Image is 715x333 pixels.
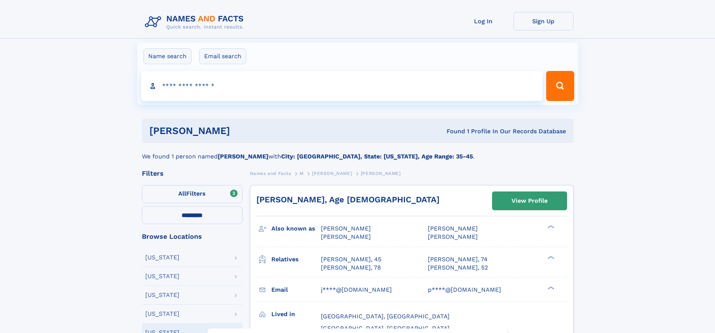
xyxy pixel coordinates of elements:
a: Log In [453,12,513,30]
span: [PERSON_NAME] [321,225,371,232]
a: Names and Facts [250,169,291,178]
label: Filters [142,185,242,203]
a: M [300,169,304,178]
span: [PERSON_NAME] [361,171,401,176]
a: [PERSON_NAME] [312,169,352,178]
span: [GEOGRAPHIC_DATA], [GEOGRAPHIC_DATA] [321,313,450,320]
button: Search Button [546,71,574,101]
span: [PERSON_NAME] [428,225,478,232]
b: City: [GEOGRAPHIC_DATA], State: [US_STATE], Age Range: 35-45 [281,153,473,160]
div: View Profile [512,192,548,209]
label: Email search [199,48,246,64]
img: Logo Names and Facts [142,12,250,32]
label: Name search [143,48,191,64]
div: Browse Locations [142,233,242,240]
span: All [178,190,186,197]
span: [GEOGRAPHIC_DATA], [GEOGRAPHIC_DATA] [321,325,450,332]
div: Found 1 Profile In Our Records Database [338,127,566,136]
span: [PERSON_NAME] [321,233,371,240]
a: [PERSON_NAME], 45 [321,255,381,264]
h3: Relatives [271,253,321,266]
div: ❯ [546,285,555,290]
a: Sign Up [513,12,574,30]
div: We found 1 person named with . [142,143,574,161]
span: M [300,171,304,176]
div: [US_STATE] [145,311,179,317]
span: [PERSON_NAME] [428,233,478,240]
h3: Also known as [271,222,321,235]
h3: Email [271,283,321,296]
a: [PERSON_NAME], Age [DEMOGRAPHIC_DATA] [256,195,440,204]
span: [PERSON_NAME] [312,171,352,176]
div: Filters [142,170,242,177]
input: search input [141,71,543,101]
h1: [PERSON_NAME] [149,126,339,136]
div: [US_STATE] [145,273,179,279]
div: ❯ [546,255,555,260]
h3: Lived in [271,308,321,321]
div: ❯ [546,225,555,229]
div: [US_STATE] [145,292,179,298]
a: [PERSON_NAME], 52 [428,264,488,272]
b: [PERSON_NAME] [218,153,268,160]
a: View Profile [492,192,567,210]
a: [PERSON_NAME], 78 [321,264,381,272]
div: [US_STATE] [145,255,179,261]
a: [PERSON_NAME], 74 [428,255,488,264]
